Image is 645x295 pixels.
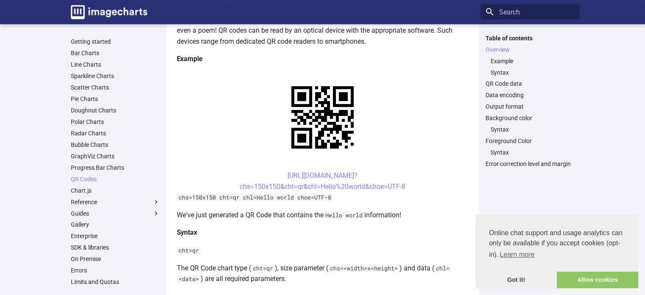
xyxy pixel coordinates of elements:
[486,57,575,76] nav: Overview
[71,267,160,274] a: Errors
[480,4,580,20] input: Search
[71,5,147,19] img: logo
[71,232,160,240] a: Enterprise
[491,149,575,156] a: Syntax
[71,210,160,217] label: Guides
[71,38,160,45] a: Getting started
[486,149,575,156] nav: Foreground Color
[486,46,575,53] a: Overview
[475,214,638,288] div: cookieconsent
[486,80,575,87] a: QR Code data
[71,164,160,171] a: Progress Bar Charts
[486,137,575,145] a: Foreground Color
[177,194,333,201] code: chs=150x150 cht=qr chl=Hello world choe=UTF-8
[177,227,469,238] h4: Syntax
[71,255,160,263] a: On Premise
[71,95,160,103] a: Pie Charts
[486,103,575,110] a: Output format
[486,160,575,168] a: Error correction level and margin
[177,247,201,254] code: cht=qr
[486,91,575,99] a: Data encoding
[489,228,625,261] span: Online chat support and usage analytics can only be available if you accept cookies (opt-in).
[71,152,160,160] a: GraphViz Charts
[71,244,160,251] a: SDK & libraries
[177,263,469,284] p: The QR Code chart type ( ), size parameter ( ) and data ( ) are all required parameters.
[240,171,405,191] a: [URL][DOMAIN_NAME]?chs=150x150&cht=qr&chl=Hello%20world&choe=UTF-8
[491,69,575,76] a: Syntax
[67,2,151,22] a: Image-Charts documentation
[177,53,469,65] h4: Example
[71,84,160,91] a: Scatter Charts
[71,278,160,286] a: Limits and Quotas
[71,141,160,149] a: Bubble Charts
[71,175,160,183] a: QR Codes
[491,126,575,133] a: Syntax
[480,34,580,168] nav: Table of contents
[486,114,575,122] a: Background color
[491,57,575,65] a: Example
[251,264,275,272] code: cht=qr
[71,107,160,114] a: Doughnut Charts
[475,272,557,289] a: dismiss cookie message
[71,61,160,68] a: Line Charts
[71,221,160,228] a: Gallery
[486,126,575,133] nav: Background color
[71,129,160,137] a: Radar Charts
[480,34,580,42] label: Table of contents
[498,248,536,261] a: learn more about cookies
[324,211,364,219] code: Hello world
[177,210,469,221] p: We've just generated a QR Code that contains the information!
[557,272,638,289] a: allow cookies
[71,198,160,206] label: Reference
[276,71,369,163] img: chart
[328,264,399,272] code: chs=<width>x<height>
[71,72,160,80] a: Sparkline Charts
[71,187,160,194] a: Chart.js
[71,118,160,126] a: Polar Charts
[71,49,160,57] a: Bar Charts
